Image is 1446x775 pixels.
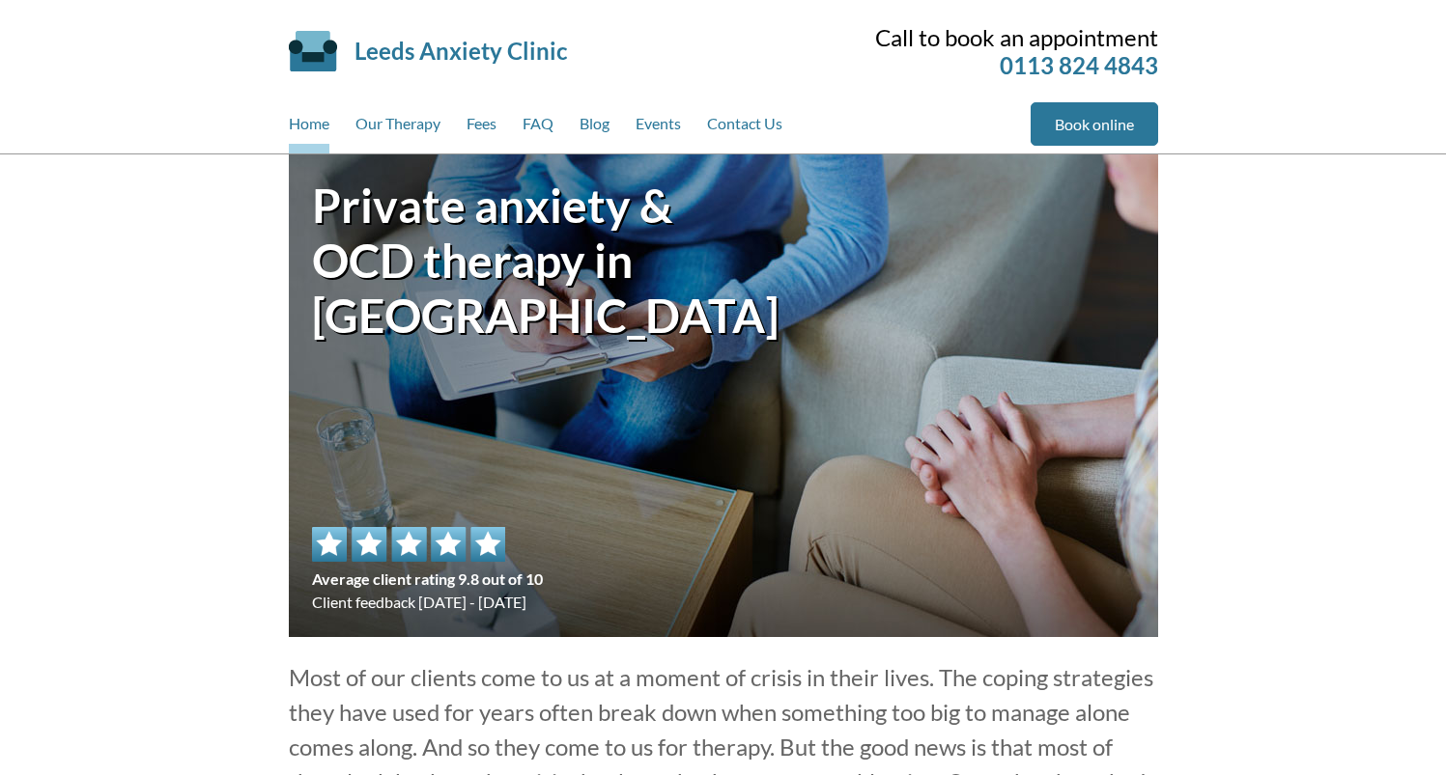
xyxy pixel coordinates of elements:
[1031,102,1158,146] a: Book online
[289,102,329,153] a: Home
[312,178,723,343] h1: Private anxiety & OCD therapy in [GEOGRAPHIC_DATA]
[707,102,782,153] a: Contact Us
[523,102,553,153] a: FAQ
[580,102,610,153] a: Blog
[312,567,543,591] span: Average client rating 9.8 out of 10
[312,527,543,614] div: Client feedback [DATE] - [DATE]
[1000,51,1158,79] a: 0113 824 4843
[467,102,496,153] a: Fees
[636,102,681,153] a: Events
[355,102,440,153] a: Our Therapy
[354,37,567,65] a: Leeds Anxiety Clinic
[312,527,505,562] img: 5 star rating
